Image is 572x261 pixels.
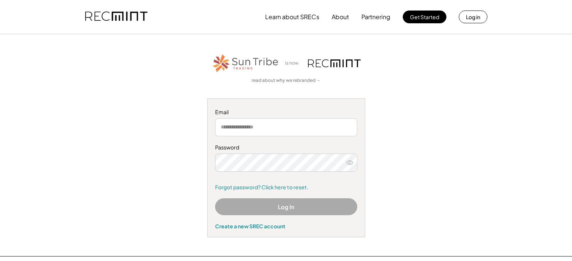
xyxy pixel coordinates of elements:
[252,77,321,84] a: read about why we rebranded →
[308,59,361,67] img: recmint-logotype%403x.png
[283,60,304,66] div: is now
[403,11,446,23] button: Get Started
[215,223,357,229] div: Create a new SREC account
[85,4,147,30] img: recmint-logotype%403x.png
[212,53,279,74] img: STT_Horizontal_Logo%2B-%2BColor.png
[215,144,357,151] div: Password
[215,198,357,215] button: Log In
[215,109,357,116] div: Email
[265,9,319,24] button: Learn about SRECs
[332,9,349,24] button: About
[361,9,390,24] button: Partnering
[215,184,357,191] a: Forgot password? Click here to reset.
[459,11,487,23] button: Log in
